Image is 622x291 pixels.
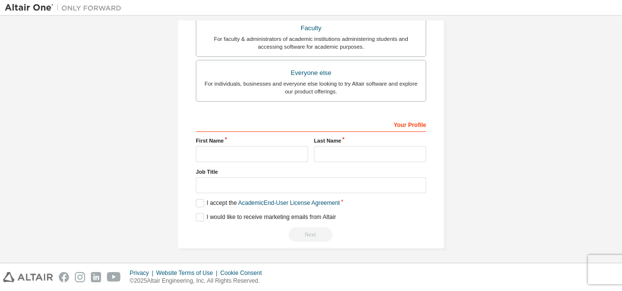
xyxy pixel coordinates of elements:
[107,272,121,282] img: youtube.svg
[5,3,126,13] img: Altair One
[91,272,101,282] img: linkedin.svg
[314,137,426,145] label: Last Name
[196,213,336,221] label: I would like to receive marketing emails from Altair
[220,269,267,277] div: Cookie Consent
[202,35,420,51] div: For faculty & administrators of academic institutions administering students and accessing softwa...
[130,277,268,285] p: © 2025 Altair Engineering, Inc. All Rights Reserved.
[196,137,308,145] label: First Name
[130,269,156,277] div: Privacy
[59,272,69,282] img: facebook.svg
[202,21,420,35] div: Faculty
[75,272,85,282] img: instagram.svg
[196,199,340,207] label: I accept the
[196,168,426,176] label: Job Title
[196,116,426,132] div: Your Profile
[3,272,53,282] img: altair_logo.svg
[196,227,426,242] div: Read and acccept EULA to continue
[238,200,340,206] a: Academic End-User License Agreement
[156,269,220,277] div: Website Terms of Use
[202,80,420,95] div: For individuals, businesses and everyone else looking to try Altair software and explore our prod...
[202,66,420,80] div: Everyone else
